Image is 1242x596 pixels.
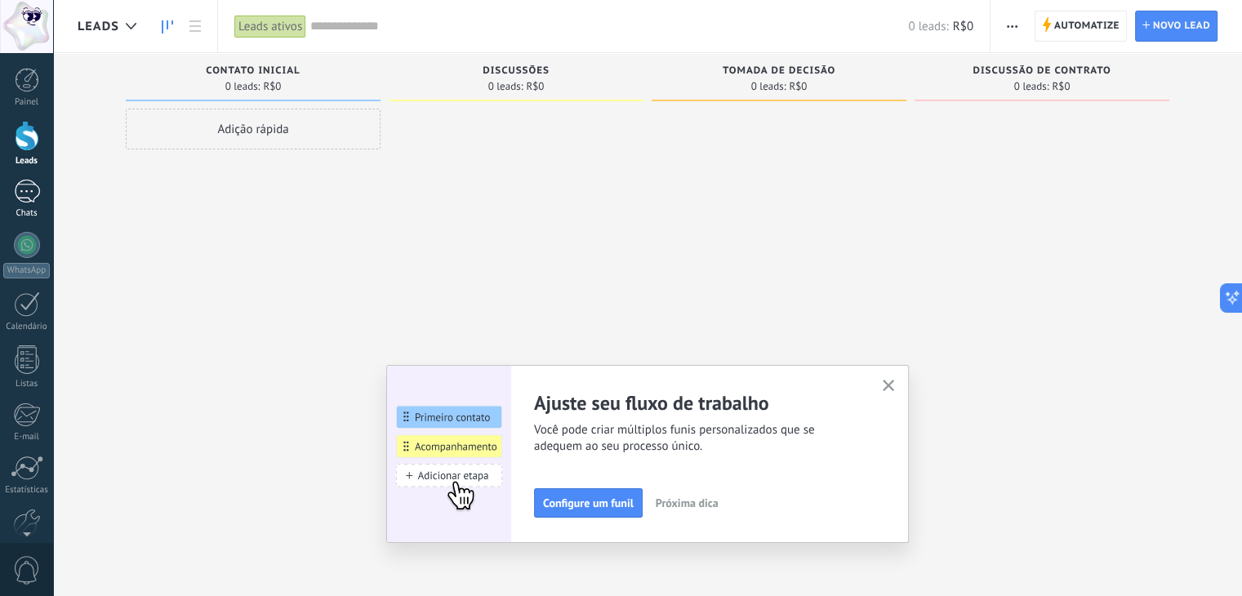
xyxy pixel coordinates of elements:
[134,65,372,79] div: Contato inicial
[648,491,726,515] button: Próxima dica
[3,485,51,496] div: Estatísticas
[534,390,862,416] h2: Ajuste seu fluxo de trabalho
[3,263,50,278] div: WhatsApp
[923,65,1161,79] div: Discussão de contrato
[126,109,381,149] div: Adição rápida
[1035,11,1127,42] a: Automatize
[789,82,807,91] span: R$0
[78,19,119,34] span: Leads
[3,156,51,167] div: Leads
[1014,82,1049,91] span: 0 leads:
[397,65,635,79] div: Discussões
[3,432,51,443] div: E-mail
[3,208,51,219] div: Chats
[488,82,523,91] span: 0 leads:
[3,97,51,108] div: Painel
[973,65,1111,77] span: Discussão de contrato
[3,322,51,332] div: Calendário
[181,11,209,42] a: Lista
[1000,11,1024,42] button: Mais
[1153,11,1210,41] span: Novo lead
[1054,11,1120,41] span: Automatize
[656,497,719,509] span: Próxima dica
[234,15,306,38] div: Leads ativos
[543,497,634,509] span: Configure um funil
[526,82,544,91] span: R$0
[534,422,862,455] span: Você pode criar múltiplos funis personalizados que se adequem ao seu processo único.
[154,11,181,42] a: Leads
[206,65,300,77] span: Contato inicial
[483,65,550,77] span: Discussões
[534,488,643,518] button: Configure um funil
[751,82,786,91] span: 0 leads:
[953,19,973,34] span: R$0
[1052,82,1070,91] span: R$0
[723,65,835,77] span: Tomada de decisão
[908,19,948,34] span: 0 leads:
[263,82,281,91] span: R$0
[225,82,260,91] span: 0 leads:
[660,65,898,79] div: Tomada de decisão
[1135,11,1218,42] a: Novo lead
[3,379,51,389] div: Listas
